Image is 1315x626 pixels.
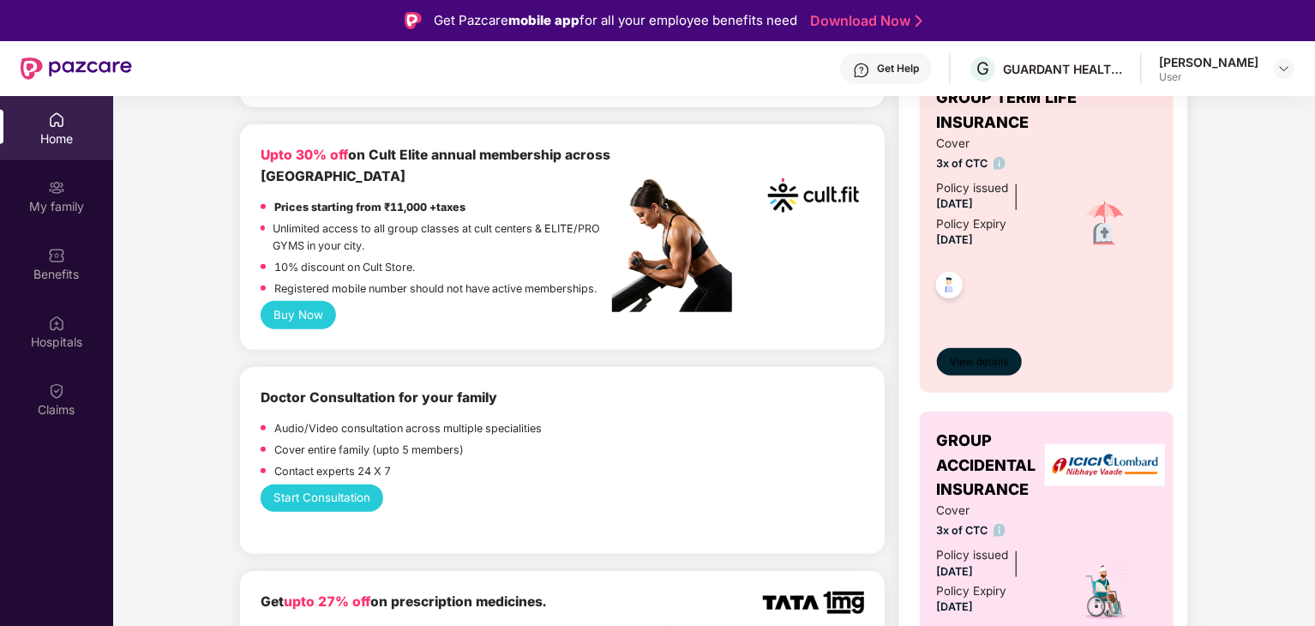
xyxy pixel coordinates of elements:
img: cult.png [763,145,863,245]
span: Cover [937,135,1054,153]
div: User [1159,70,1258,84]
img: svg+xml;base64,PHN2ZyBpZD0iQmVuZWZpdHMiIHhtbG5zPSJodHRwOi8vd3d3LnczLm9yZy8yMDAwL3N2ZyIgd2lkdGg9Ij... [48,247,65,264]
b: on Cult Elite annual membership across [GEOGRAPHIC_DATA] [261,147,610,184]
span: 3x of CTC [937,522,1054,539]
span: View details [950,354,1008,370]
button: Start Consultation [261,485,384,512]
div: Policy issued [937,546,1009,564]
span: 3x of CTC [937,155,1054,172]
img: TATA_1mg_Logo.png [763,592,863,615]
img: svg+xml;base64,PHN2ZyBpZD0iRHJvcGRvd24tMzJ4MzIiIHhtbG5zPSJodHRwOi8vd3d3LnczLm9yZy8yMDAwL3N2ZyIgd2... [1277,62,1291,75]
strong: mobile app [508,12,579,28]
span: Cover [937,502,1054,520]
img: svg+xml;base64,PHN2ZyBpZD0iSGVscC0zMngzMiIgeG1sbnM9Imh0dHA6Ly93d3cudzMub3JnLzIwMDAvc3ZnIiB3aWR0aD... [853,62,870,79]
div: [PERSON_NAME] [1159,54,1258,70]
div: GUARDANT HEALTH INDIA PRIVATE LIMITED [1003,61,1123,77]
img: info [994,524,1006,537]
div: Policy issued [937,179,1009,197]
div: Get Pazcare for all your employee benefits need [434,10,797,31]
a: Download Now [810,12,917,30]
p: Contact experts 24 X 7 [274,463,391,480]
span: GROUP TERM LIFE INSURANCE [937,86,1088,135]
p: Unlimited access to all group classes at cult centers & ELITE/PRO GYMS in your city. [273,220,613,255]
img: svg+xml;base64,PHN2ZyB3aWR0aD0iMjAiIGhlaWdodD0iMjAiIHZpZXdCb3g9IjAgMCAyMCAyMCIgZmlsbD0ibm9uZSIgeG... [48,179,65,196]
button: View details [937,348,1022,376]
img: svg+xml;base64,PHN2ZyBpZD0iSG9tZSIgeG1sbnM9Imh0dHA6Ly93d3cudzMub3JnLzIwMDAvc3ZnIiB3aWR0aD0iMjAiIG... [48,111,65,129]
span: GROUP ACCIDENTAL INSURANCE [937,429,1054,502]
strong: Prices starting from ₹11,000 +taxes [274,201,465,214]
img: svg+xml;base64,PHN2ZyBpZD0iQ2xhaW0iIHhtbG5zPSJodHRwOi8vd3d3LnczLm9yZy8yMDAwL3N2ZyIgd2lkdGg9IjIwIi... [48,382,65,400]
span: G [976,58,989,79]
span: [DATE] [937,600,974,613]
img: svg+xml;base64,PHN2ZyBpZD0iSG9zcGl0YWxzIiB4bWxucz0iaHR0cDovL3d3dy53My5vcmcvMjAwMC9zdmciIHdpZHRoPS... [48,315,65,332]
img: info [994,157,1006,170]
img: Stroke [916,12,922,30]
img: svg+xml;base64,PHN2ZyB4bWxucz0iaHR0cDovL3d3dy53My5vcmcvMjAwMC9zdmciIHdpZHRoPSI0OC45NDMiIGhlaWdodD... [928,267,970,309]
p: Cover entire family (upto 5 members) [274,442,464,459]
b: Upto 30% off [261,147,348,163]
img: pc2.png [612,179,732,312]
button: Buy Now [261,301,337,328]
b: Get on prescription medicines. [261,593,546,610]
span: [DATE] [937,565,974,578]
img: insurerLogo [1045,444,1165,486]
p: Audio/Video consultation across multiple specialities [274,420,542,437]
span: [DATE] [937,233,974,246]
img: icon [1075,195,1135,255]
img: New Pazcare Logo [21,57,132,80]
div: Policy Expiry [937,582,1007,600]
img: Logo [405,12,422,29]
p: Registered mobile number should not have active memberships. [274,280,597,298]
span: upto 27% off [284,593,370,610]
div: Policy Expiry [937,215,1007,233]
b: Doctor Consultation for your family [261,389,497,406]
img: icon [1076,562,1135,622]
span: [DATE] [937,197,974,210]
p: 10% discount on Cult Store. [274,259,415,276]
div: Get Help [877,62,919,75]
